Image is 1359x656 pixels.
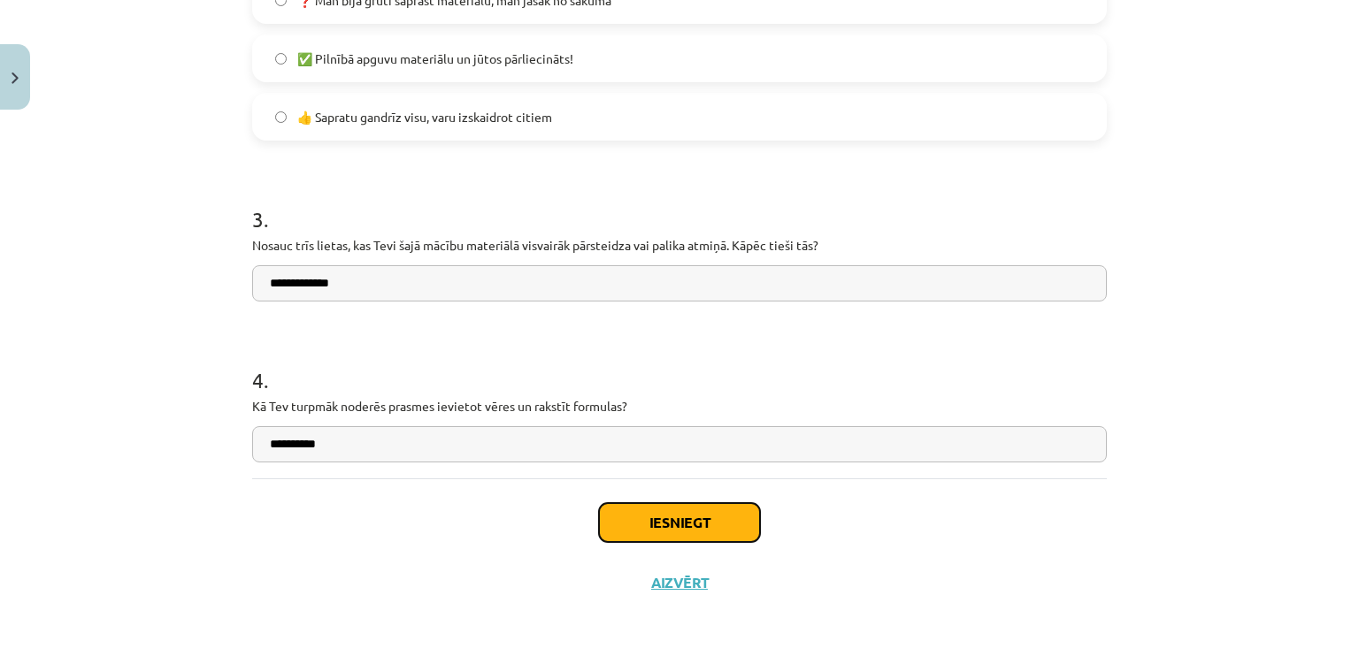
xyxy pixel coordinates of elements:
p: Kā Tev turpmāk noderēs prasmes ievietot vēres un rakstīt formulas? [252,397,1107,416]
p: Nosauc trīs lietas, kas Tevi šajā mācību materiālā visvairāk pārsteidza vai palika atmiņā. Kāpēc ... [252,236,1107,255]
input: ✅ Pilnībā apguvu materiālu un jūtos pārliecināts! [275,53,287,65]
button: Aizvērt [646,574,713,591]
button: Iesniegt [599,503,760,542]
span: ✅ Pilnībā apguvu materiālu un jūtos pārliecināts! [297,50,573,68]
img: icon-close-lesson-0947bae3869378f0d4975bcd49f059093ad1ed9edebbc8119c70593378902aed.svg [12,72,19,84]
input: 👍 Sapratu gandrīz visu, varu izskaidrot citiem [275,111,287,123]
span: 👍 Sapratu gandrīz visu, varu izskaidrot citiem [297,108,552,126]
h1: 3 . [252,176,1107,231]
h1: 4 . [252,337,1107,392]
